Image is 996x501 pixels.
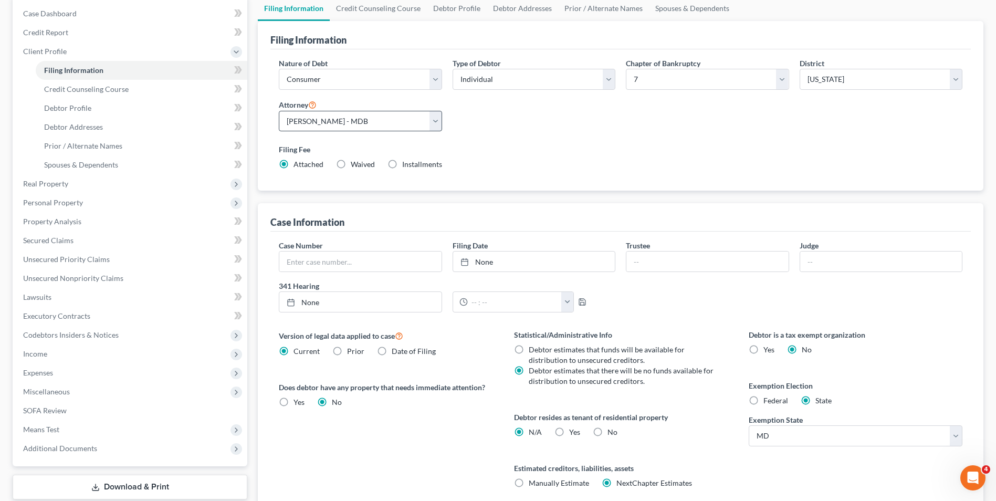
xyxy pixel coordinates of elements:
span: Yes [293,398,305,406]
label: Nature of Debt [279,58,328,69]
iframe: Intercom live chat [960,465,985,490]
span: Date of Filing [392,347,436,356]
a: None [279,292,441,312]
a: Secured Claims [15,231,247,250]
span: SOFA Review [23,406,67,415]
label: Version of legal data applied to case [279,329,492,342]
a: Spouses & Dependents [36,155,247,174]
span: Prior [347,347,364,356]
input: -- [800,252,962,272]
span: Additional Documents [23,444,97,453]
a: None [453,252,615,272]
input: Enter case number... [279,252,441,272]
div: Filing Information [270,34,347,46]
a: Filing Information [36,61,247,80]
span: Debtor Profile [44,103,91,112]
span: Filing Information [44,66,103,75]
span: No [802,345,812,354]
a: Property Analysis [15,212,247,231]
label: Debtor is a tax exempt organization [749,329,962,340]
span: State [815,396,832,405]
div: Case Information [270,216,344,228]
span: Property Analysis [23,217,81,226]
span: Miscellaneous [23,387,70,396]
a: Unsecured Priority Claims [15,250,247,269]
span: Federal [763,396,788,405]
input: -- : -- [468,292,562,312]
label: Trustee [626,240,650,251]
label: Exemption State [749,414,803,425]
span: Codebtors Insiders & Notices [23,330,119,339]
label: Does debtor have any property that needs immediate attention? [279,382,492,393]
a: Unsecured Nonpriority Claims [15,269,247,288]
span: NextChapter Estimates [616,478,692,487]
span: No [332,398,342,406]
a: Download & Print [13,475,247,499]
a: Credit Counseling Course [36,80,247,99]
label: Exemption Election [749,380,962,391]
span: Executory Contracts [23,311,90,320]
label: Judge [800,240,819,251]
label: Filing Date [453,240,488,251]
span: No [607,427,617,436]
a: Prior / Alternate Names [36,137,247,155]
span: Spouses & Dependents [44,160,118,169]
span: Secured Claims [23,236,74,245]
a: SOFA Review [15,401,247,420]
span: Waived [351,160,375,169]
label: Type of Debtor [453,58,501,69]
span: Real Property [23,179,68,188]
span: Debtor estimates that funds will be available for distribution to unsecured creditors. [529,345,685,364]
span: Client Profile [23,47,67,56]
span: Installments [402,160,442,169]
span: Credit Counseling Course [44,85,129,93]
span: Prior / Alternate Names [44,141,122,150]
span: Current [293,347,320,356]
label: District [800,58,824,69]
span: Debtor Addresses [44,122,103,131]
label: Statistical/Administrative Info [514,329,728,340]
label: 341 Hearing [274,280,621,291]
span: Unsecured Priority Claims [23,255,110,264]
span: Personal Property [23,198,83,207]
a: Credit Report [15,23,247,42]
a: Debtor Profile [36,99,247,118]
a: Case Dashboard [15,4,247,23]
label: Debtor resides as tenant of residential property [514,412,728,423]
label: Chapter of Bankruptcy [626,58,700,69]
label: Filing Fee [279,144,962,155]
span: Unsecured Nonpriority Claims [23,274,123,283]
span: Lawsuits [23,293,51,301]
span: Debtor estimates that there will be no funds available for distribution to unsecured creditors. [529,366,714,385]
span: 4 [982,465,990,474]
span: Credit Report [23,28,68,37]
input: -- [626,252,788,272]
label: Case Number [279,240,323,251]
span: Yes [569,427,580,436]
span: Attached [293,160,323,169]
span: Case Dashboard [23,9,77,18]
span: N/A [529,427,542,436]
span: Means Test [23,425,59,434]
a: Executory Contracts [15,307,247,326]
span: Manually Estimate [529,478,589,487]
label: Estimated creditors, liabilities, assets [514,463,728,474]
label: Attorney [279,98,317,111]
span: Expenses [23,368,53,377]
span: Yes [763,345,774,354]
a: Lawsuits [15,288,247,307]
a: Debtor Addresses [36,118,247,137]
span: Income [23,349,47,358]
